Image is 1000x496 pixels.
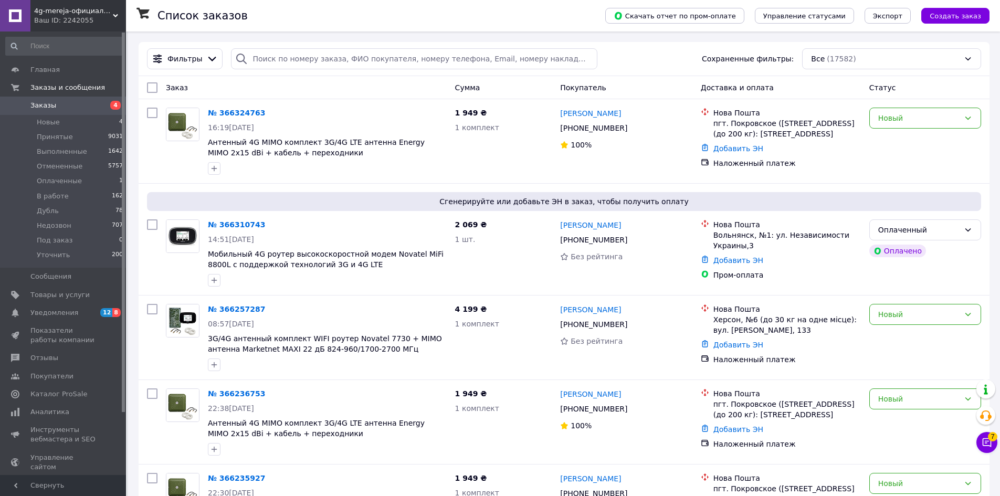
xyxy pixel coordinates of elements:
[167,54,202,64] span: Фильтры
[208,220,265,229] a: № 366310743
[713,158,861,168] div: Наложенный платеж
[30,372,73,381] span: Покупатели
[112,250,123,260] span: 200
[878,309,960,320] div: Новый
[560,236,627,244] span: [PHONE_NUMBER]
[112,192,123,201] span: 162
[37,236,72,245] span: Под заказ
[930,12,981,20] span: Создать заказ
[208,250,444,269] a: Мобильный 4G роутер высокоскоростной модем Novatel MiFi 8800L с поддержкой технологий 3G и 4G LTE
[713,314,861,335] div: Херсон, №6 (до 30 кг на одне місце): вул. [PERSON_NAME], 133
[713,425,763,434] a: Добавить ЭН
[827,55,856,63] span: (17582)
[455,474,487,482] span: 1 949 ₴
[560,220,621,230] a: [PERSON_NAME]
[166,83,188,92] span: Заказ
[166,388,199,422] a: Фото товару
[34,6,113,16] span: 4g-mereja-официальный дилер компаний Vodafone, Kyivstar, Lifecell
[37,221,71,230] span: Недозвон
[865,8,911,24] button: Экспорт
[713,473,861,483] div: Нова Пошта
[560,124,627,132] span: [PHONE_NUMBER]
[713,304,861,314] div: Нова Пошта
[119,236,123,245] span: 0
[151,196,977,207] span: Сгенерируйте или добавьте ЭН в заказ, чтобы получить оплату
[5,37,124,56] input: Поиск
[713,354,861,365] div: Наложенный платеж
[108,132,123,142] span: 9031
[713,144,763,153] a: Добавить ЭН
[455,123,499,132] span: 1 комплект
[713,108,861,118] div: Нова Пошта
[30,425,97,444] span: Инструменты вебмастера и SEO
[869,83,896,92] span: Статус
[37,176,82,186] span: Оплаченные
[30,326,97,345] span: Показатели работы компании
[166,220,199,252] img: Фото товару
[119,118,123,127] span: 4
[713,439,861,449] div: Наложенный платеж
[560,83,606,92] span: Покупатель
[455,235,476,244] span: 1 шт.
[108,162,123,171] span: 5757
[108,147,123,156] span: 1642
[702,54,794,64] span: Сохраненные фильтры:
[869,245,926,257] div: Оплачено
[713,270,861,280] div: Пром-оплата
[37,147,87,156] span: Выполненные
[112,221,123,230] span: 707
[713,256,763,265] a: Добавить ЭН
[208,235,254,244] span: 14:51[DATE]
[208,123,254,132] span: 16:19[DATE]
[208,138,425,157] a: Антенный 4G MIMO комплект 3G/4G LTE антенна Energy MIMO 2x15 dBi + кабель + переходники
[30,272,71,281] span: Сообщения
[713,219,861,230] div: Нова Пошта
[571,421,592,430] span: 100%
[455,404,499,413] span: 1 комплект
[560,320,627,329] span: [PHONE_NUMBER]
[112,308,121,317] span: 8
[37,132,73,142] span: Принятые
[208,389,265,398] a: № 366236753
[921,8,990,24] button: Создать заказ
[166,304,199,337] img: Фото товару
[110,101,121,110] span: 4
[455,320,499,328] span: 1 комплект
[878,393,960,405] div: Новый
[208,419,425,438] a: Антенный 4G MIMO комплект 3G/4G LTE антенна Energy MIMO 2x15 dBi + кабель + переходники
[119,176,123,186] span: 1
[455,389,487,398] span: 1 949 ₴
[455,109,487,117] span: 1 949 ₴
[30,308,78,318] span: Уведомления
[911,11,990,19] a: Создать заказ
[455,83,480,92] span: Сумма
[763,12,846,20] span: Управление статусами
[37,192,69,201] span: В работе
[455,220,487,229] span: 2 069 ₴
[208,334,442,353] span: 3G/4G антенный комплект WIFI роутер Novatel 7730 + MIMO антенна Marketnet MAXI 22 дБ 824-960/1700...
[560,473,621,484] a: [PERSON_NAME]
[208,320,254,328] span: 08:57[DATE]
[37,118,60,127] span: Новые
[878,478,960,489] div: Новый
[713,230,861,251] div: Вольнянск, №1: ул. Независимости Украины,3
[713,388,861,399] div: Нова Пошта
[713,118,861,139] div: пгт. Покровское ([STREET_ADDRESS] (до 200 кг): [STREET_ADDRESS]
[988,432,997,441] span: 7
[30,101,56,110] span: Заказы
[30,389,87,399] span: Каталог ProSale
[231,48,597,69] input: Поиск по номеру заказа, ФИО покупателя, номеру телефона, Email, номеру накладной
[30,353,58,363] span: Отзывы
[166,219,199,253] a: Фото товару
[605,8,744,24] button: Скачать отчет по пром-оплате
[37,206,59,216] span: Дубль
[30,83,105,92] span: Заказы и сообщения
[37,162,82,171] span: Отмененные
[713,399,861,420] div: пгт. Покровское ([STREET_ADDRESS] (до 200 кг): [STREET_ADDRESS]
[157,9,248,22] h1: Список заказов
[208,474,265,482] a: № 366235927
[614,11,736,20] span: Скачать отчет по пром-оплате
